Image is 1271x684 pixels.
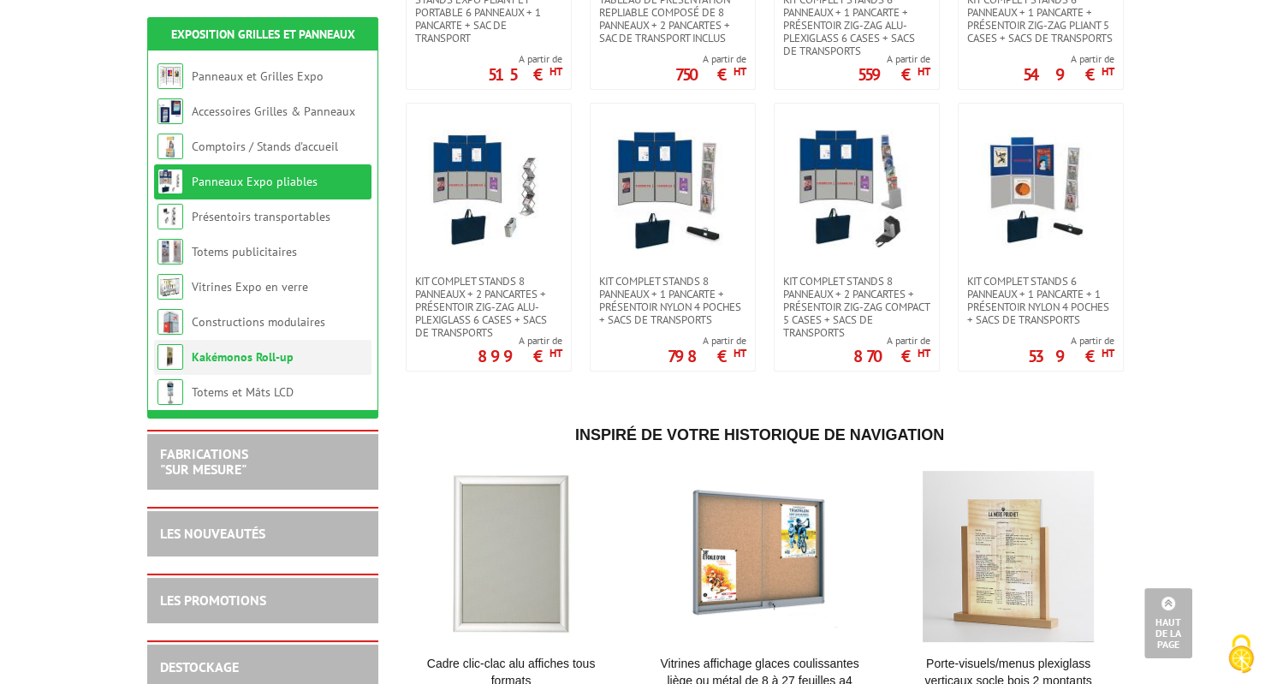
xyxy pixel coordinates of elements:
[192,244,297,259] a: Totems publicitaires
[675,69,746,80] p: 750 €
[160,445,248,478] a: FABRICATIONS"Sur Mesure"
[599,275,746,326] span: Kit complet stands 8 panneaux + 1 pancarte + présentoir nylon 4 poches + sacs de transports
[1023,52,1114,66] span: A partir de
[157,134,183,159] img: Comptoirs / Stands d'accueil
[1144,588,1192,658] a: Haut de la page
[157,239,183,265] img: Totems publicitaires
[157,204,183,229] img: Présentoirs transportables
[853,334,930,348] span: A partir de
[967,275,1114,326] span: Kit complet stands 6 panneaux + 1 pancarte + 1 présentoir nylon 4 poches + sacs de transports
[858,69,930,80] p: 559 €
[1028,334,1114,348] span: A partir de
[478,334,562,348] span: A partir de
[171,27,355,42] a: Exposition Grilles et Panneaux
[192,279,308,294] a: Vitrines Expo en verre
[918,64,930,79] sup: HT
[1220,633,1262,675] img: Cookies (fenêtre modale)
[192,349,294,365] a: Kakémonos Roll-up
[668,351,746,361] p: 798 €
[668,334,746,348] span: A partir de
[192,384,294,400] a: Totems et Mâts LCD
[783,275,930,339] span: Kit complet stands 8 panneaux + 2 pancartes + présentoir zig-zag compact 5 cases + sacs de transp...
[157,63,183,89] img: Panneaux et Grilles Expo
[160,592,266,609] a: LES PROMOTIONS
[918,346,930,360] sup: HT
[549,346,562,360] sup: HT
[549,64,562,79] sup: HT
[157,169,183,194] img: Panneaux Expo pliables
[192,68,324,84] a: Panneaux et Grilles Expo
[160,525,265,542] a: LES NOUVEAUTÉS
[613,129,733,249] img: Kit complet stands 8 panneaux + 1 pancarte + présentoir nylon 4 poches + sacs de transports
[853,351,930,361] p: 870 €
[415,275,562,339] span: Kit complet stands 8 panneaux + 2 pancartes + présentoir zig-zag alu-plexiglass 6 cases + sacs de...
[488,52,562,66] span: A partir de
[981,129,1101,249] img: Kit complet stands 6 panneaux + 1 pancarte + 1 présentoir nylon 4 poches + sacs de transports
[407,275,571,339] a: Kit complet stands 8 panneaux + 2 pancartes + présentoir zig-zag alu-plexiglass 6 cases + sacs de...
[733,64,746,79] sup: HT
[192,174,318,189] a: Panneaux Expo pliables
[192,104,355,119] a: Accessoires Grilles & Panneaux
[157,309,183,335] img: Constructions modulaires
[192,314,325,330] a: Constructions modulaires
[157,274,183,300] img: Vitrines Expo en verre
[733,346,746,360] sup: HT
[858,52,930,66] span: A partir de
[157,344,183,370] img: Kakémonos Roll-up
[429,129,549,249] img: Kit complet stands 8 panneaux + 2 pancartes + présentoir zig-zag alu-plexiglass 6 cases + sacs de...
[1023,69,1114,80] p: 549 €
[797,129,917,249] img: Kit complet stands 8 panneaux + 2 pancartes + présentoir zig-zag compact 5 cases + sacs de transp...
[775,275,939,339] a: Kit complet stands 8 panneaux + 2 pancartes + présentoir zig-zag compact 5 cases + sacs de transp...
[157,379,183,405] img: Totems et Mâts LCD
[591,275,755,326] a: Kit complet stands 8 panneaux + 1 pancarte + présentoir nylon 4 poches + sacs de transports
[478,351,562,361] p: 899 €
[160,658,239,675] a: DESTOCKAGE
[192,209,330,224] a: Présentoirs transportables
[1102,64,1114,79] sup: HT
[675,52,746,66] span: A partir de
[1028,351,1114,361] p: 539 €
[192,139,338,154] a: Comptoirs / Stands d'accueil
[488,69,562,80] p: 515 €
[157,98,183,124] img: Accessoires Grilles & Panneaux
[1102,346,1114,360] sup: HT
[959,275,1123,326] a: Kit complet stands 6 panneaux + 1 pancarte + 1 présentoir nylon 4 poches + sacs de transports
[1211,626,1271,684] button: Cookies (fenêtre modale)
[575,426,944,443] span: Inspiré de votre historique de navigation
